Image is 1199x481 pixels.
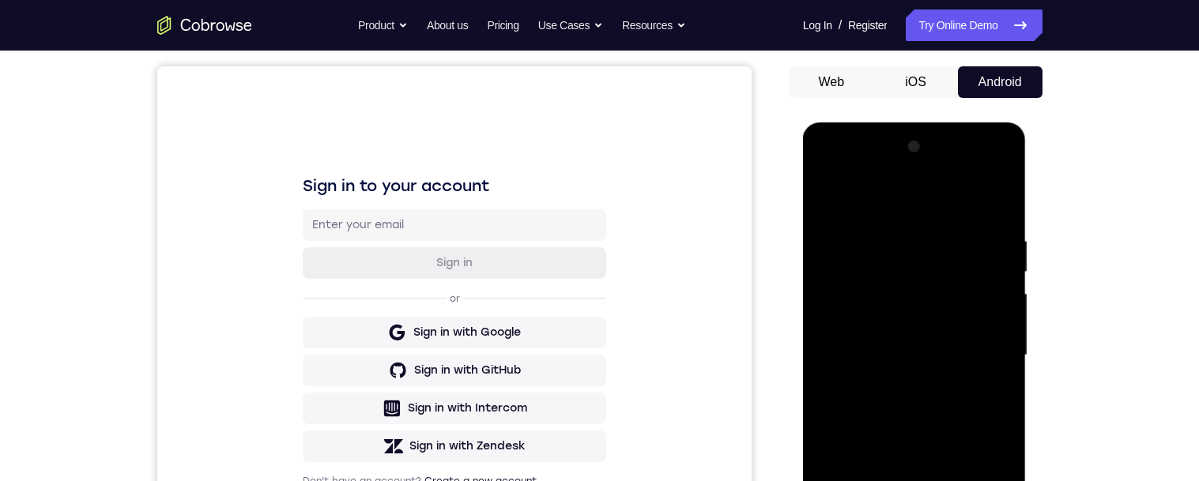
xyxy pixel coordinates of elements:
a: Pricing [487,9,518,41]
button: Android [958,66,1043,98]
span: / [839,16,842,35]
button: Use Cases [538,9,603,41]
a: Create a new account [267,409,379,420]
button: Web [790,66,874,98]
a: Log In [803,9,832,41]
a: Go to the home page [157,16,252,35]
p: Don't have an account? [145,408,449,421]
div: Sign in with Google [256,258,364,274]
button: Product [358,9,408,41]
a: Register [848,9,887,41]
p: or [289,226,306,239]
button: Sign in with Google [145,250,449,282]
button: Sign in with Intercom [145,326,449,358]
button: Resources [622,9,686,41]
div: Sign in with Zendesk [252,372,368,388]
a: Try Online Demo [906,9,1042,41]
button: Sign in with GitHub [145,288,449,320]
button: Sign in with Zendesk [145,364,449,396]
div: Sign in with Intercom [251,334,370,350]
a: About us [427,9,468,41]
button: iOS [873,66,958,98]
div: Sign in with GitHub [257,296,364,312]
